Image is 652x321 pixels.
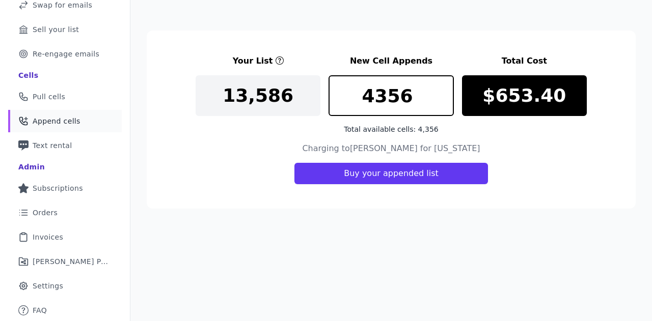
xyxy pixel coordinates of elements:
[329,124,453,134] div: Total available cells: 4,356
[223,85,293,106] p: 13,586
[18,162,45,172] div: Admin
[8,43,122,65] a: Re-engage emails
[8,134,122,157] a: Text rental
[33,92,65,102] span: Pull cells
[33,183,83,193] span: Subscriptions
[33,24,79,35] span: Sell your list
[33,116,80,126] span: Append cells
[33,305,47,315] span: FAQ
[33,281,63,291] span: Settings
[8,226,122,248] a: Invoices
[294,163,488,184] button: Buy your appended list
[8,201,122,224] a: Orders
[8,250,122,273] a: [PERSON_NAME] Performance
[233,55,273,67] h3: Your List
[8,85,122,108] a: Pull cells
[482,85,566,106] p: $653.40
[8,18,122,41] a: Sell your list
[462,55,587,67] h3: Total Cost
[8,177,122,199] a: Subscriptions
[33,208,58,218] span: Orders
[18,70,38,80] div: Cells
[33,232,63,242] span: Invoices
[329,55,453,67] h3: New Cell Appends
[8,275,122,297] a: Settings
[302,142,480,155] h4: Charging to [PERSON_NAME] for [US_STATE]
[33,49,99,59] span: Re-engage emails
[8,110,122,132] a: Append cells
[33,140,72,151] span: Text rental
[33,256,110,267] span: [PERSON_NAME] Performance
